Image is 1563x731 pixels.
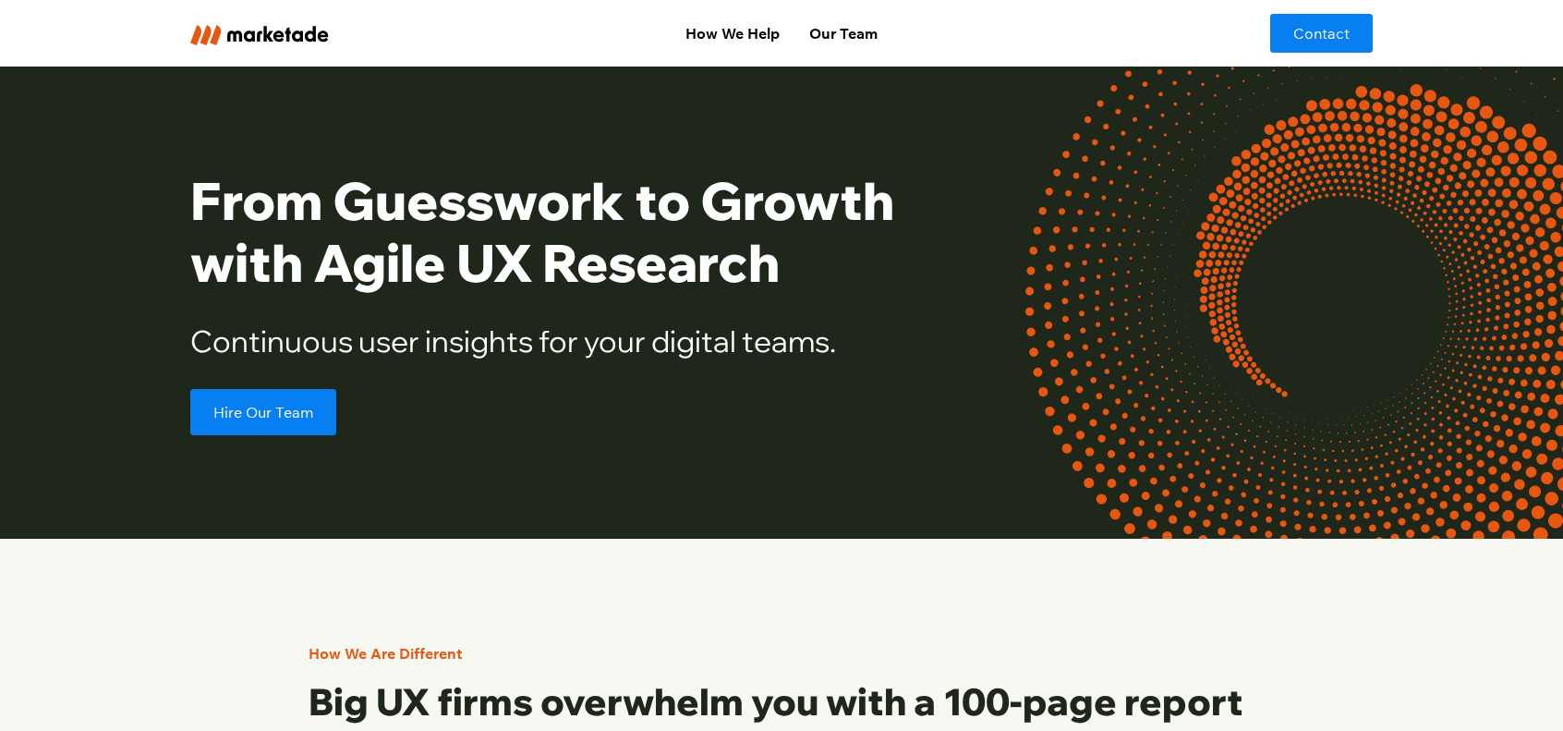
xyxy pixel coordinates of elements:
[309,642,462,664] div: How We Are Different
[1270,14,1373,53] a: Contact
[190,323,982,359] h2: Continuous user insights for your digital teams.
[671,15,794,52] a: How We Help
[794,15,892,52] a: Our Team
[190,21,437,44] a: home
[190,389,336,435] a: Hire Our Team
[190,170,982,294] h1: From Guesswork to Growth with Agile UX Research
